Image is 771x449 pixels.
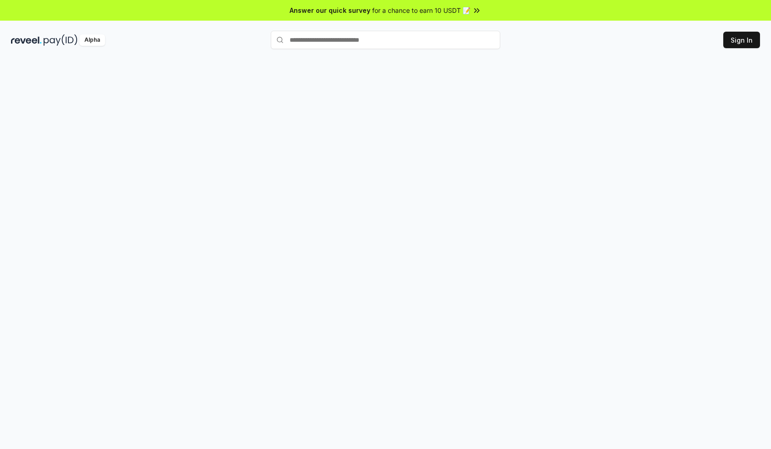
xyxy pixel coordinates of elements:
[79,34,105,46] div: Alpha
[44,34,78,46] img: pay_id
[372,6,470,15] span: for a chance to earn 10 USDT 📝
[290,6,370,15] span: Answer our quick survey
[11,34,42,46] img: reveel_dark
[723,32,760,48] button: Sign In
